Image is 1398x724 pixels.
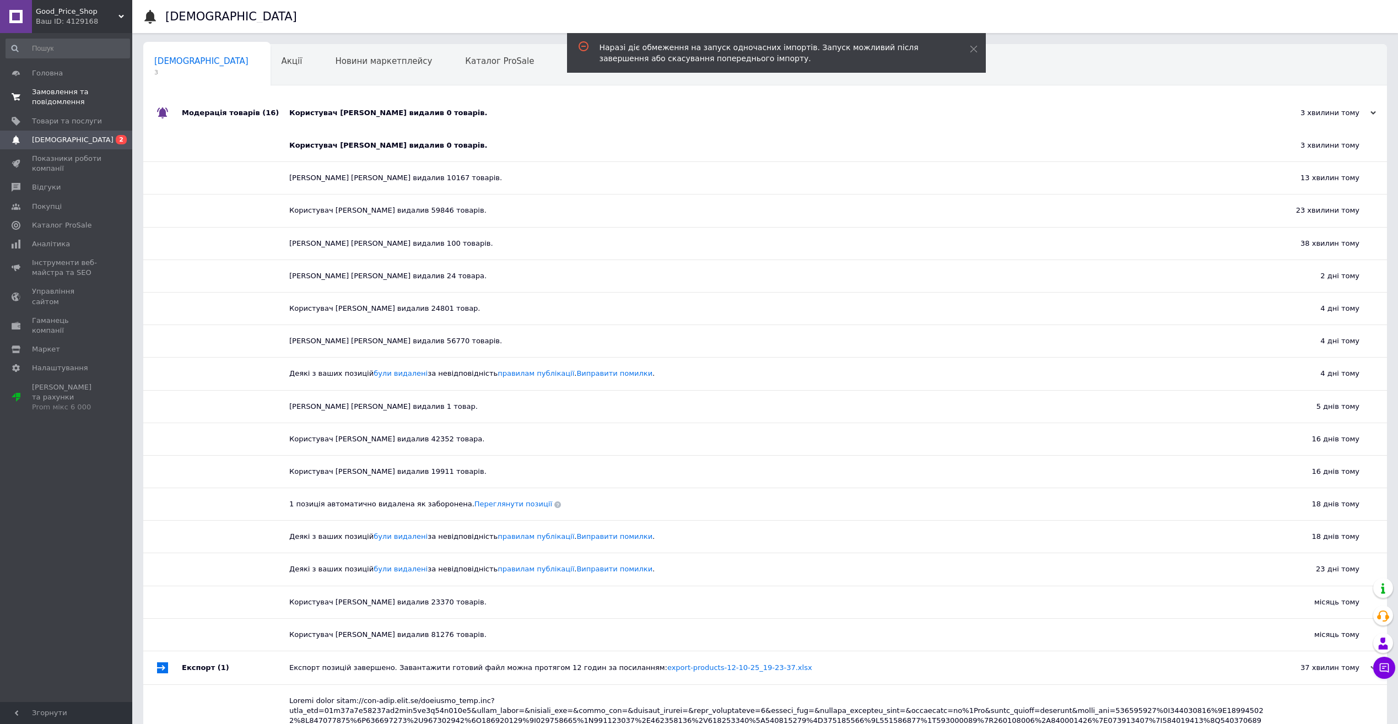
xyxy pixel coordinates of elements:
[289,564,1249,574] div: Деякі з ваших позицій за невідповідність . .
[289,304,1249,314] div: Користувач [PERSON_NAME] видалив 24801 товар.
[1249,194,1387,226] div: 23 хвилини тому
[32,220,91,230] span: Каталог ProSale
[1266,663,1376,673] div: 37 хвилин тому
[32,116,102,126] span: Товари та послуги
[374,565,428,573] a: були видалені
[1249,293,1387,325] div: 4 дні тому
[32,258,102,278] span: Інструменти веб-майстра та SEO
[289,434,1249,444] div: Користувач [PERSON_NAME] видалив 42352 товара.
[289,141,1249,150] div: Користувач [PERSON_NAME] видалив 0 товарів.
[165,10,297,23] h1: [DEMOGRAPHIC_DATA]
[1249,553,1387,585] div: 23 дні тому
[374,532,428,541] a: були видалені
[32,68,63,78] span: Головна
[289,402,1249,412] div: [PERSON_NAME] [PERSON_NAME] видалив 1 товар.
[498,565,574,573] a: правилам публікації
[1249,456,1387,488] div: 16 днів тому
[289,173,1249,183] div: [PERSON_NAME] [PERSON_NAME] видалив 10167 товарів.
[498,532,574,541] a: правилам публікації
[289,597,1249,607] div: Користувач [PERSON_NAME] видалив 23370 товарів.
[289,271,1249,281] div: [PERSON_NAME] [PERSON_NAME] видалив 24 товара.
[32,135,114,145] span: [DEMOGRAPHIC_DATA]
[1373,657,1395,679] button: Чат з покупцем
[498,369,574,377] a: правилам публікації
[116,135,127,144] span: 2
[289,532,1249,542] div: Деякі з ваших позицій за невідповідність . .
[576,369,652,377] a: Виправити помилки
[289,499,1249,509] div: 1 позиція автоматично видалена як заборонена.
[1249,162,1387,194] div: 13 хвилин тому
[1249,586,1387,618] div: місяць тому
[289,467,1249,477] div: Користувач [PERSON_NAME] видалив 19911 товарів.
[576,565,652,573] a: Виправити помилки
[465,56,534,66] span: Каталог ProSale
[474,500,552,508] a: Переглянути позиції
[1249,423,1387,455] div: 16 днів тому
[1249,521,1387,553] div: 18 днів тому
[262,109,279,117] span: (16)
[374,369,428,377] a: були видалені
[32,402,102,412] div: Prom мікс 6 000
[1249,260,1387,292] div: 2 дні тому
[289,336,1249,346] div: [PERSON_NAME] [PERSON_NAME] видалив 56770 товарів.
[289,663,1266,673] div: Експорт позицій завершено. Завантажити готовий файл можна протягом 12 годин за посиланням:
[600,42,942,64] div: Наразі діє обмеження на запуск одночасних імпортів. Запуск можливий після завершення або скасуван...
[32,316,102,336] span: Гаманець компанії
[1249,391,1387,423] div: 5 днів тому
[32,344,60,354] span: Маркет
[218,663,229,672] span: (1)
[36,7,118,17] span: Good_Price_Shop
[289,206,1249,215] div: Користувач [PERSON_NAME] видалив 59846 товарів.
[289,239,1249,248] div: [PERSON_NAME] [PERSON_NAME] видалив 100 товарів.
[32,182,61,192] span: Відгуки
[1249,488,1387,520] div: 18 днів тому
[32,239,70,249] span: Аналітика
[32,287,102,306] span: Управління сайтом
[289,108,1266,118] div: Користувач [PERSON_NAME] видалив 0 товарів.
[335,56,432,66] span: Новини маркетплейсу
[282,56,303,66] span: Акції
[32,382,102,413] span: [PERSON_NAME] та рахунки
[32,202,62,212] span: Покупці
[576,532,652,541] a: Виправити помилки
[1249,325,1387,357] div: 4 дні тому
[32,363,88,373] span: Налаштування
[289,630,1249,640] div: Користувач [PERSON_NAME] видалив 81276 товарів.
[154,56,249,66] span: [DEMOGRAPHIC_DATA]
[182,651,289,684] div: Експорт
[1249,619,1387,651] div: місяць тому
[154,68,249,77] span: 3
[1249,228,1387,260] div: 38 хвилин тому
[6,39,130,58] input: Пошук
[32,154,102,174] span: Показники роботи компанії
[36,17,132,26] div: Ваш ID: 4129168
[1266,108,1376,118] div: 3 хвилини тому
[32,87,102,107] span: Замовлення та повідомлення
[1249,358,1387,390] div: 4 дні тому
[667,663,812,672] a: export-products-12-10-25_19-23-37.xlsx
[289,369,1249,379] div: Деякі з ваших позицій за невідповідність . .
[1249,129,1387,161] div: 3 хвилини тому
[182,96,289,129] div: Модерація товарів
